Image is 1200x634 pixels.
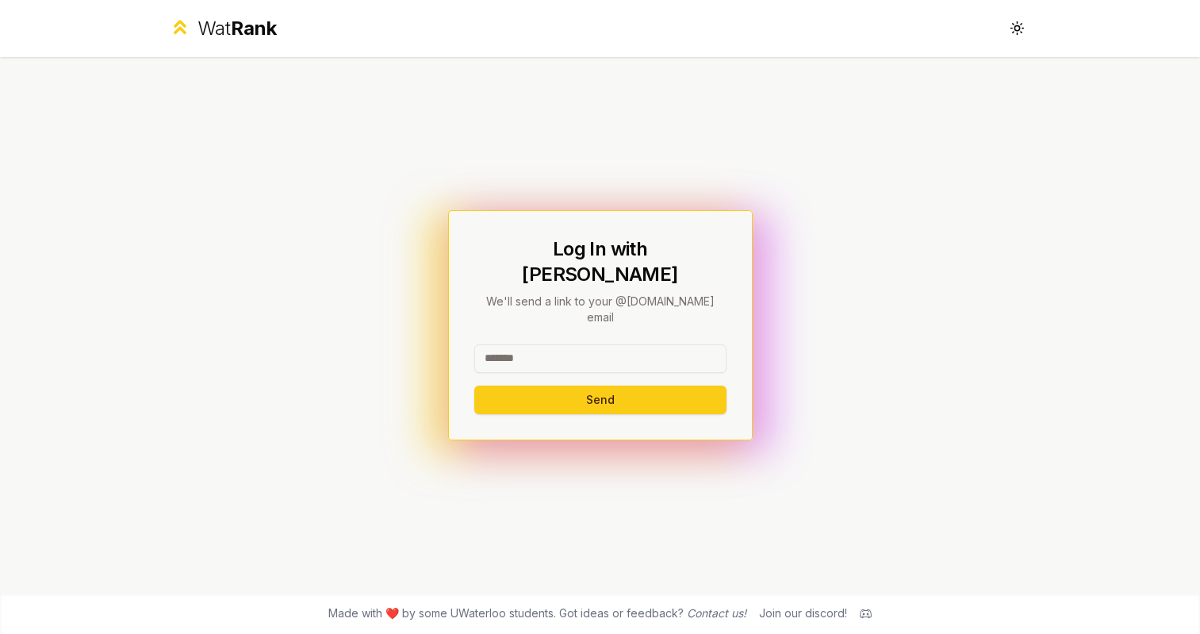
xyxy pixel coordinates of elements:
[474,386,727,414] button: Send
[197,16,277,41] div: Wat
[759,605,847,621] div: Join our discord!
[169,16,278,41] a: WatRank
[687,606,746,620] a: Contact us!
[231,17,277,40] span: Rank
[474,294,727,325] p: We'll send a link to your @[DOMAIN_NAME] email
[328,605,746,621] span: Made with ❤️ by some UWaterloo students. Got ideas or feedback?
[474,236,727,287] h1: Log In with [PERSON_NAME]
